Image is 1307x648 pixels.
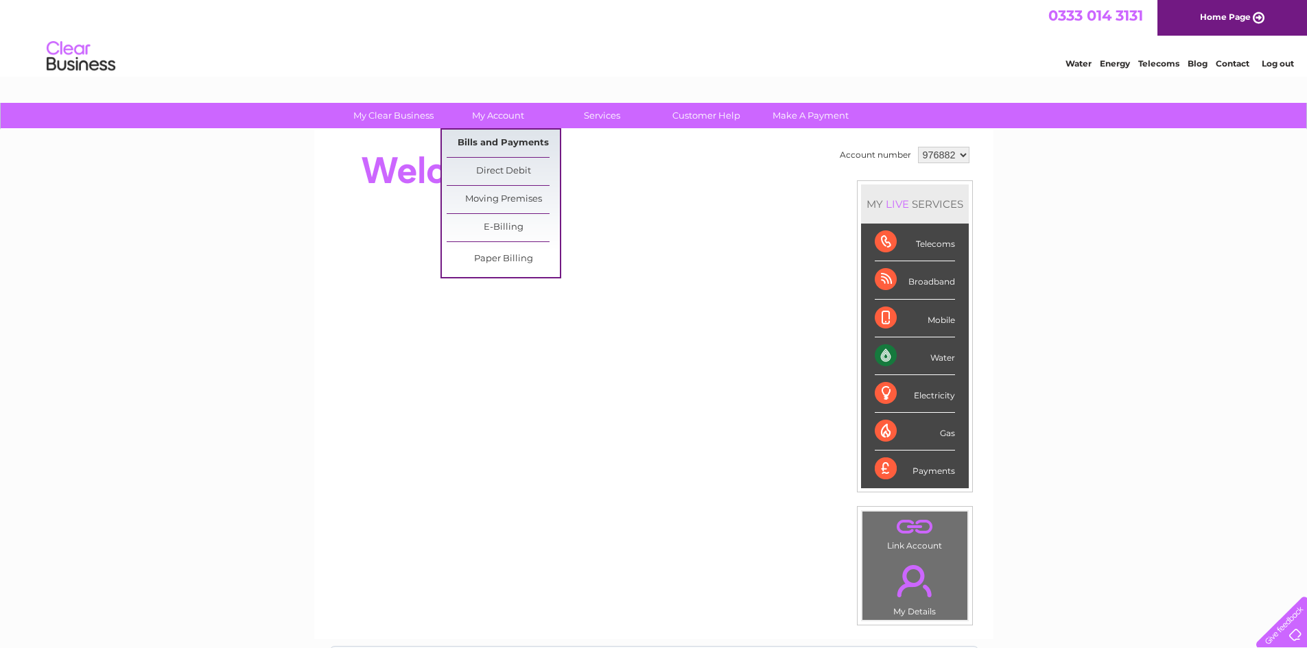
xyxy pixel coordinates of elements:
a: 0333 014 3131 [1048,7,1143,24]
div: Electricity [875,375,955,413]
a: Log out [1262,58,1294,69]
div: Payments [875,451,955,488]
a: Make A Payment [754,103,867,128]
a: Energy [1100,58,1130,69]
a: My Account [441,103,554,128]
a: Contact [1216,58,1249,69]
a: Bills and Payments [447,130,560,157]
td: My Details [862,553,968,621]
td: Account number [836,143,915,167]
a: Telecoms [1138,58,1179,69]
a: My Clear Business [337,103,450,128]
td: Link Account [862,511,968,554]
div: Water [875,337,955,375]
a: Blog [1188,58,1208,69]
a: Paper Billing [447,245,560,273]
a: E-Billing [447,214,560,241]
img: logo.png [46,36,116,77]
div: MY SERVICES [861,184,969,224]
div: Telecoms [875,224,955,261]
a: . [866,515,964,539]
a: Customer Help [650,103,763,128]
a: Services [545,103,659,128]
div: Gas [875,413,955,451]
a: Moving Premises [447,186,560,213]
div: Clear Business is a trading name of Verastar Limited (registered in [GEOGRAPHIC_DATA] No. 3667643... [330,8,978,67]
div: Mobile [875,300,955,337]
div: LIVE [883,197,912,211]
a: . [866,557,964,605]
div: Broadband [875,261,955,299]
a: Direct Debit [447,158,560,185]
a: Water [1065,58,1092,69]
